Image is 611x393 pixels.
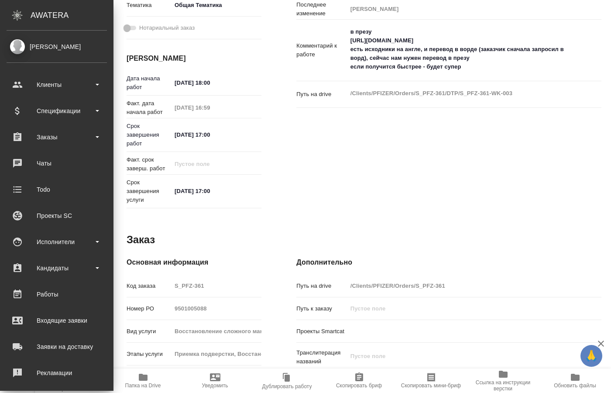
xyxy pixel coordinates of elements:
p: Вид услуги [127,327,172,336]
a: Todo [2,179,111,200]
div: Входящие заявки [7,314,107,327]
span: 🙏 [584,347,599,365]
div: Спецификации [7,104,107,117]
button: Скопировать бриф [323,369,395,393]
p: Транслитерация названий [296,348,347,366]
div: AWATERA [31,7,113,24]
button: Папка на Drive [107,369,179,393]
h4: Дополнительно [296,257,601,268]
p: Номер РО [127,304,172,313]
p: Проекты Smartcat [296,327,347,336]
span: Уведомить [202,383,228,389]
h2: Заказ [127,233,155,247]
a: Заявки на доставку [2,336,111,358]
textarea: в презу [URL][DOMAIN_NAME] есть исходники на англе, и перевод в ворде (заказчик сначала запросил ... [347,24,576,74]
div: Клиенты [7,78,107,91]
p: Код заказа [127,282,172,290]
input: Пустое поле [347,302,576,315]
button: Скопировать мини-бриф [395,369,467,393]
h4: Основная информация [127,257,261,268]
input: ✎ Введи что-нибудь [172,76,248,89]
button: Дублировать работу [251,369,323,393]
p: Последнее изменение [296,0,347,18]
div: Todo [7,183,107,196]
span: Обновить файлы [554,383,596,389]
p: Тематика [127,1,172,10]
p: Путь на drive [296,90,347,99]
p: Дата начала работ [127,74,172,92]
span: Дублировать работу [262,383,312,390]
a: Работы [2,283,111,305]
textarea: /Clients/PFIZER/Orders/S_PFZ-361/DTP/S_PFZ-361-WK-003 [347,86,576,101]
div: [PERSON_NAME] [7,42,107,52]
div: Рекламации [7,366,107,379]
a: Рекламации [2,362,111,384]
p: Путь на drive [296,282,347,290]
input: Пустое поле [172,158,248,170]
p: Факт. срок заверш. работ [127,155,172,173]
input: Пустое поле [172,279,261,292]
div: Кандидаты [7,262,107,275]
h4: [PERSON_NAME] [127,53,261,64]
p: Этапы услуги [127,350,172,359]
button: Обновить файлы [539,369,611,393]
p: Срок завершения услуги [127,178,172,204]
span: Скопировать мини-бриф [401,383,461,389]
div: Проекты SC [7,209,107,222]
a: Проекты SC [2,205,111,227]
input: Пустое поле [347,279,576,292]
a: Входящие заявки [2,310,111,331]
a: Чаты [2,152,111,174]
button: Ссылка на инструкции верстки [467,369,539,393]
div: Заказы [7,131,107,144]
p: Факт. дата начала работ [127,99,172,117]
button: Уведомить [179,369,251,393]
p: Комментарий к работе [296,41,347,59]
span: Скопировать бриф [336,383,382,389]
button: 🙏 [580,345,602,367]
p: Срок завершения работ [127,122,172,148]
p: Путь к заказу [296,304,347,313]
div: Работы [7,288,107,301]
span: Папка на Drive [125,383,161,389]
div: Чаты [7,157,107,170]
input: Пустое поле [347,3,576,15]
input: Пустое поле [172,348,261,360]
div: Исполнители [7,235,107,248]
span: Ссылка на инструкции верстки [472,379,534,392]
input: Пустое поле [172,302,261,315]
span: Нотариальный заказ [139,24,195,32]
input: ✎ Введи что-нибудь [172,128,248,141]
input: Пустое поле [172,101,248,114]
input: Пустое поле [172,325,261,338]
input: ✎ Введи что-нибудь [172,185,248,197]
div: Заявки на доставку [7,340,107,353]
